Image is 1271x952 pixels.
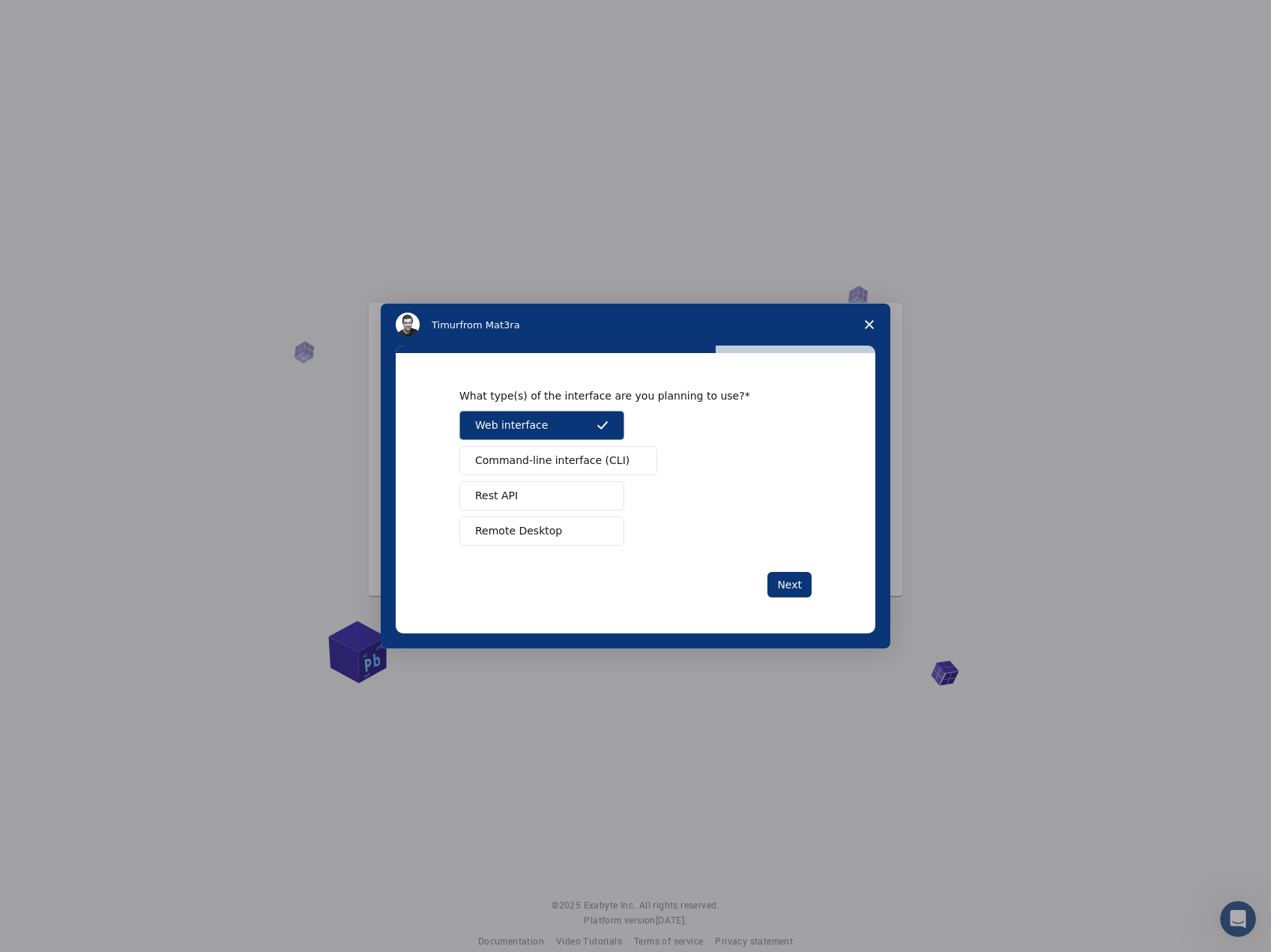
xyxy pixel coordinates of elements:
div: What type(s) of the interface are you planning to use? [459,389,789,403]
span: Command-line interface (CLI) [475,453,630,469]
span: Remote Desktop [475,523,562,539]
span: from Mat3ra [459,319,519,331]
button: Next [767,572,812,597]
button: Remote Desktop [459,516,624,546]
img: Profile image for Timur [396,313,420,337]
button: Command-line interface (CLI) [459,446,657,475]
span: Close survey [848,304,890,346]
span: Web interface [475,418,548,433]
button: Rest API [459,481,624,510]
button: Web interface [459,411,624,440]
span: 지원 [38,10,61,24]
span: Timur [432,319,459,331]
span: Rest API [475,488,518,504]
